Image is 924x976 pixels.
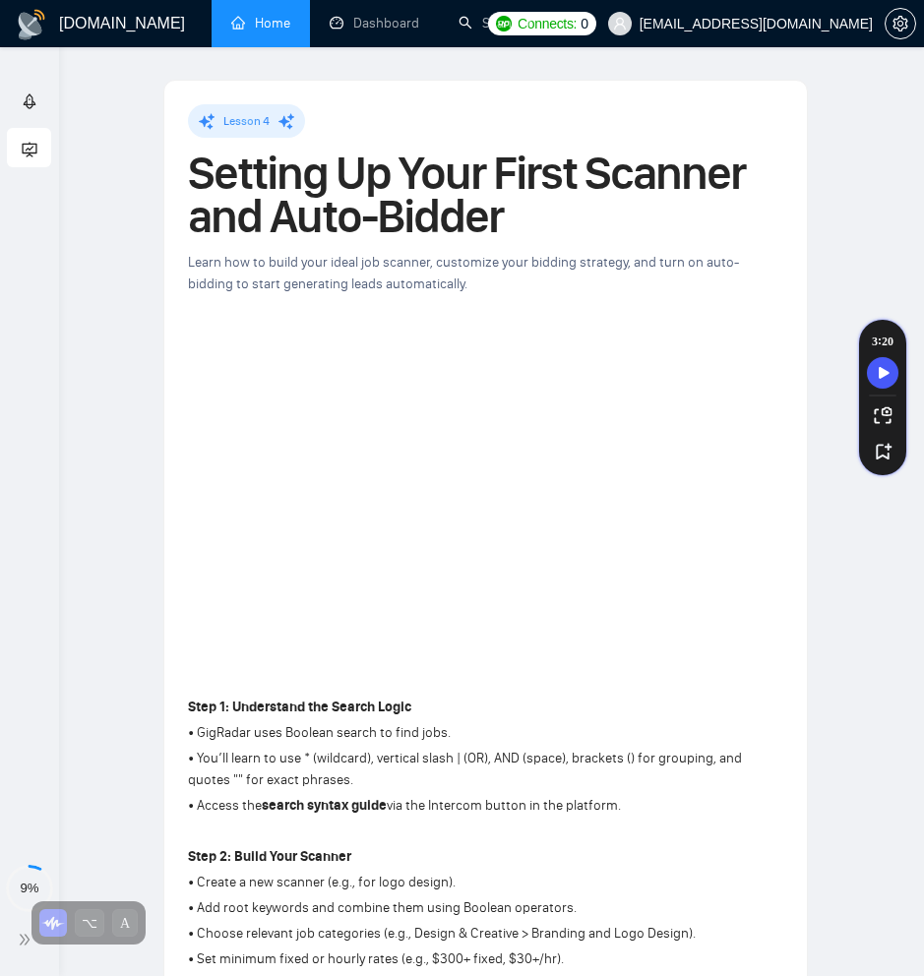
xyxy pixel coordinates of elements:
img: logo [16,9,47,40]
span: 9% [6,882,53,894]
span: fund-projection-screen [22,129,37,168]
a: homeHome [231,15,290,31]
span: setting [886,16,915,31]
p: • Set minimum fixed or hourly rates (e.g., $300+ fixed, $30+/hr). [188,948,783,970]
p: • You’ll learn to use * (wildcard), vertical slash | (OR), AND (space), brackets () for grouping,... [188,748,783,791]
a: setting [885,16,916,31]
p: • Access the via the Intercom button in the platform. [188,795,783,817]
span: Lesson 4 [223,114,270,128]
a: searchScanner [459,15,531,31]
button: setting [885,8,916,39]
strong: Step 2: Build Your Scanner [188,848,351,865]
iframe: To enrich screen reader interactions, please activate Accessibility in Grammarly extension settings [188,327,783,661]
span: user [613,17,627,30]
a: rocket [22,91,139,108]
li: Getting Started [7,81,51,120]
span: Academy [22,139,103,155]
p: • Create a new scanner (e.g., for logo design). [188,872,783,893]
iframe: To enrich screen reader interactions, please activate Accessibility in Grammarly extension settings [857,909,904,956]
span: double-right [18,930,37,949]
p: • GigRadar uses Boolean search to find jobs. [188,722,783,744]
p: • Choose relevant job categories (e.g., Design & Creative > Branding and Logo Design). [188,923,783,945]
span: 0 [581,13,588,34]
h1: Setting Up Your First Scanner and Auto-Bidder [188,152,783,238]
span: Learn how to build your ideal job scanner, customize your bidding strategy, and turn on auto-bidd... [188,254,739,292]
a: dashboardDashboard [330,15,419,31]
strong: Step 1: Understand the Search Logic [188,699,411,715]
p: • Add root keywords and combine them using Boolean operators. [188,897,783,919]
strong: search syntax guide [262,797,387,814]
